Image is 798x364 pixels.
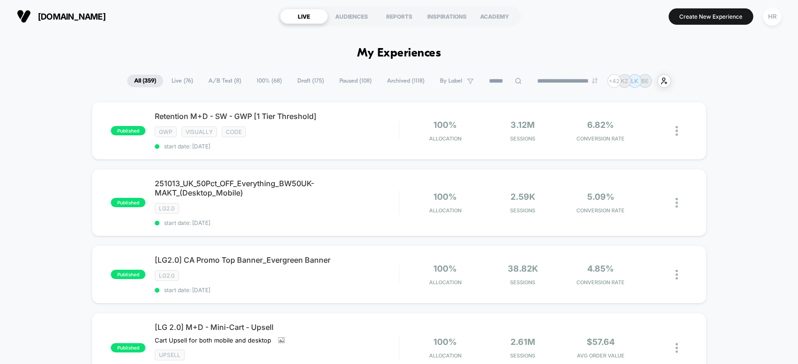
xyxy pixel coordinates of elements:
[631,77,638,84] p: LK
[111,270,145,279] span: published
[440,77,462,84] span: By Label
[155,336,271,344] span: Cart Upsell for both mobile and desktop
[592,78,597,84] img: end
[155,322,398,332] span: [LG 2.0] M+D - Mini-Cart - Upsell
[486,352,559,359] span: Sessions
[587,264,614,273] span: 4.85%
[471,9,518,24] div: ACADEMY
[250,75,289,87] span: 100% ( 68 )
[429,207,461,214] span: Allocation
[155,287,398,294] span: start date: [DATE]
[111,126,145,135] span: published
[111,198,145,207] span: published
[155,270,179,281] span: LG2.0
[155,179,398,197] span: 251013_UK_50Pct_OFF_Everything_BW50UK-MAKT_(Desktop_Mobile)
[328,9,375,24] div: AUDIENCES
[127,75,163,87] span: All ( 359 )
[621,77,628,84] p: KZ
[111,343,145,352] span: published
[760,7,784,26] button: HR
[676,198,678,208] img: close
[510,337,535,347] span: 2.61M
[290,75,331,87] span: Draft ( 175 )
[508,264,538,273] span: 38.82k
[155,219,398,226] span: start date: [DATE]
[587,192,614,202] span: 5.09%
[564,279,637,286] span: CONVERSION RATE
[14,9,108,24] button: [DOMAIN_NAME]
[429,135,461,142] span: Allocation
[429,279,461,286] span: Allocation
[155,112,398,121] span: Retention M+D - SW - GWP [1 Tier Threshold]
[564,207,637,214] span: CONVERSION RATE
[332,75,379,87] span: Paused ( 108 )
[676,343,678,353] img: close
[587,120,614,130] span: 6.82%
[155,126,177,137] span: gwp
[38,12,106,21] span: [DOMAIN_NAME]
[763,7,781,26] div: HR
[486,207,559,214] span: Sessions
[510,120,535,130] span: 3.12M
[641,77,648,84] p: BE
[181,126,217,137] span: visually
[222,126,246,137] span: code
[380,75,431,87] span: Archived ( 1118 )
[510,192,535,202] span: 2.59k
[433,192,457,202] span: 100%
[155,350,185,360] span: Upsell
[433,264,457,273] span: 100%
[429,352,461,359] span: Allocation
[423,9,471,24] div: INSPIRATIONS
[201,75,248,87] span: A/B Test ( 8 )
[155,255,398,265] span: [LG2.0] CA Promo Top Banner_Evergreen Banner
[564,135,637,142] span: CONVERSION RATE
[357,47,441,60] h1: My Experiences
[165,75,200,87] span: Live ( 76 )
[433,337,457,347] span: 100%
[676,270,678,280] img: close
[17,9,31,23] img: Visually logo
[486,135,559,142] span: Sessions
[433,120,457,130] span: 100%
[280,9,328,24] div: LIVE
[607,74,621,88] div: + 42
[375,9,423,24] div: REPORTS
[586,337,614,347] span: $57.64
[676,126,678,136] img: close
[486,279,559,286] span: Sessions
[155,203,179,214] span: LG2.0
[155,143,398,150] span: start date: [DATE]
[669,8,753,25] button: Create New Experience
[564,352,637,359] span: AVG ORDER VALUE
